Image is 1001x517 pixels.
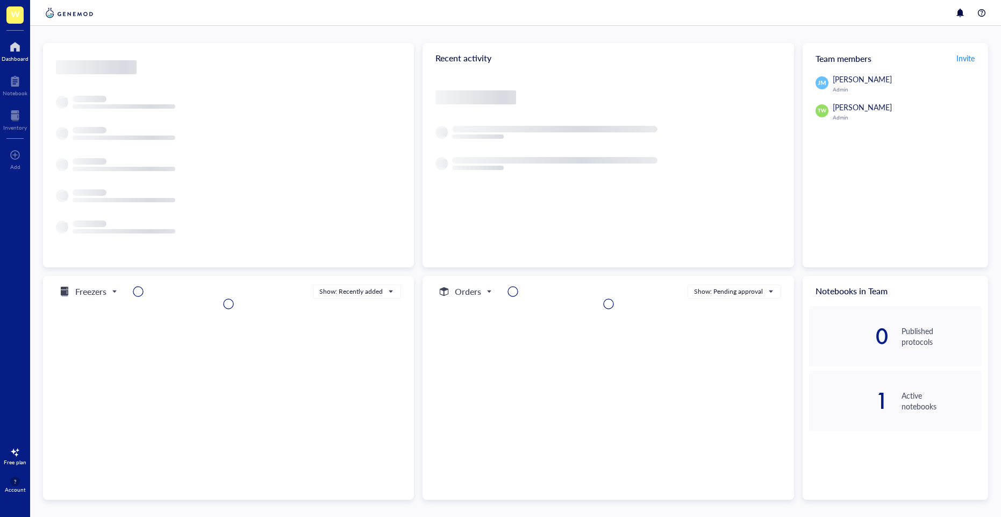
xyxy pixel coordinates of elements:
[803,276,988,306] div: Notebooks in Team
[694,287,763,296] div: Show: Pending approval
[3,124,27,131] div: Inventory
[319,287,383,296] div: Show: Recently added
[833,86,982,93] div: Admin
[11,7,20,20] span: W
[455,285,481,298] h5: Orders
[833,102,892,112] span: [PERSON_NAME]
[2,38,28,62] a: Dashboard
[818,107,826,115] span: TW
[4,459,26,465] div: Free plan
[14,478,16,485] span: ?
[956,49,975,67] button: Invite
[803,43,988,73] div: Team members
[809,328,889,345] div: 0
[902,325,982,347] div: Published protocols
[423,43,793,73] div: Recent activity
[809,392,889,409] div: 1
[2,55,28,62] div: Dashboard
[5,486,26,493] div: Account
[3,90,27,96] div: Notebook
[818,79,826,88] span: JM
[833,114,982,121] div: Admin
[833,74,892,84] span: [PERSON_NAME]
[10,164,20,170] div: Add
[902,390,982,412] div: Active notebooks
[75,285,106,298] h5: Freezers
[43,6,96,19] img: genemod-logo
[3,107,27,131] a: Inventory
[3,73,27,96] a: Notebook
[956,53,975,63] span: Invite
